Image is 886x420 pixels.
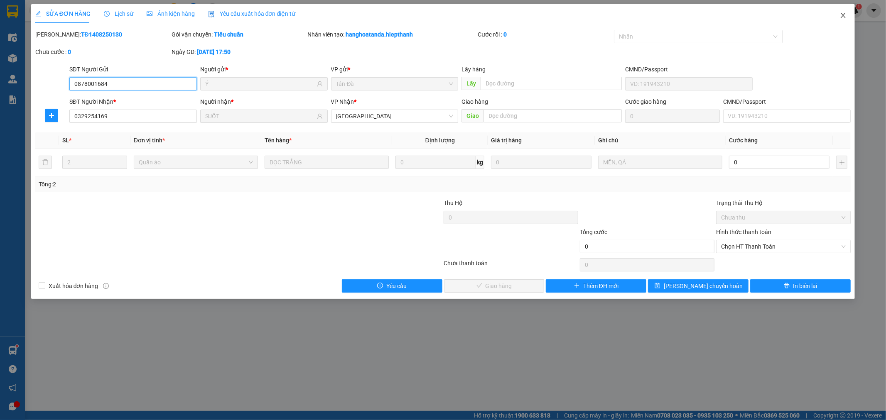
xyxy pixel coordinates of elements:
button: checkGiao hàng [444,279,545,293]
button: plus [836,156,847,169]
div: Chưa cước : [35,47,170,56]
input: Cước giao hàng [625,110,720,123]
div: Người nhận [200,97,328,106]
button: plusThêm ĐH mới [546,279,646,293]
label: Hình thức thanh toán [716,229,771,235]
div: Cước rồi : [478,30,612,39]
div: Người gửi [200,65,328,74]
span: Giá trị hàng [491,137,522,144]
span: kg [476,156,484,169]
span: edit [35,11,41,17]
span: [PERSON_NAME] chuyển hoàn [664,281,743,291]
input: Tên người nhận [205,112,315,121]
b: hanghoatanda.hiepthanh [346,31,413,38]
button: plus [45,109,58,122]
span: Thêm ĐH mới [583,281,618,291]
div: Gói vận chuyển: [172,30,306,39]
div: Tổng: 2 [39,180,342,189]
div: Nhân viên tạo: [308,30,476,39]
span: close [840,12,847,19]
span: Cước hàng [729,137,758,144]
span: Tên hàng [265,137,292,144]
span: Tản Đà [336,78,454,90]
span: user [317,113,323,119]
span: Yêu cầu xuất hóa đơn điện tử [208,10,296,17]
span: Tân Châu [336,110,454,122]
span: Giao [461,109,483,122]
button: Close [832,4,855,27]
span: SL [62,137,69,144]
div: SĐT Người Gửi [69,65,197,74]
b: TĐ1408250130 [81,31,122,38]
img: icon [208,11,215,17]
span: Chọn HT Thanh Toán [721,240,846,253]
b: 0 [68,49,71,55]
div: Ngày GD: [172,47,306,56]
b: [DATE] 17:50 [197,49,231,55]
span: Chưa thu [721,211,846,224]
input: 0 [491,156,591,169]
span: clock-circle [104,11,110,17]
span: Tổng cước [580,229,607,235]
div: [PERSON_NAME]: [35,30,170,39]
div: VP gửi [331,65,459,74]
input: Dọc đường [481,77,622,90]
span: exclamation-circle [377,283,383,289]
span: plus [45,112,58,119]
span: Quần áo [139,156,253,168]
button: exclamation-circleYêu cầu [342,279,442,293]
div: CMND/Passport [723,97,851,106]
span: picture [147,11,152,17]
div: SĐT Người Nhận [69,97,197,106]
span: SỬA ĐƠN HÀNG [35,10,91,17]
span: Xuất hóa đơn hàng [45,281,102,291]
div: CMND/Passport [625,65,753,74]
button: save[PERSON_NAME] chuyển hoàn [648,279,749,293]
span: Thu Hộ [444,200,463,206]
label: Cước giao hàng [625,98,666,105]
button: printerIn biên lai [750,279,851,293]
span: In biên lai [793,281,817,291]
span: Yêu cầu [386,281,407,291]
span: Lấy hàng [461,66,486,73]
span: Đơn vị tính [134,137,165,144]
span: printer [784,283,790,289]
b: 0 [503,31,507,38]
span: plus [574,283,580,289]
th: Ghi chú [595,132,726,149]
input: Dọc đường [483,109,622,122]
div: Trạng thái Thu Hộ [716,198,851,208]
span: Lấy [461,77,481,90]
b: Tiêu chuẩn [214,31,243,38]
span: Lịch sử [104,10,133,17]
span: VP Nhận [331,98,354,105]
span: Định lượng [425,137,455,144]
input: VD: Bàn, Ghế [265,156,389,169]
input: Tên người gửi [205,79,315,88]
span: user [317,81,323,87]
span: Giao hàng [461,98,488,105]
div: Chưa thanh toán [443,259,579,273]
span: save [655,283,660,289]
input: Ghi Chú [598,156,722,169]
span: Ảnh kiện hàng [147,10,195,17]
span: info-circle [103,283,109,289]
input: VD: 191943210 [625,77,753,90]
button: delete [39,156,52,169]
